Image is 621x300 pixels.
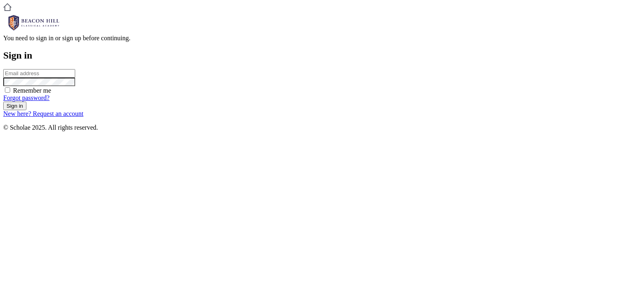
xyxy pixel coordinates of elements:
[3,110,83,117] a: New here? Request an account
[3,102,26,110] input: Sign in
[13,87,51,94] label: Remember me
[3,94,50,101] a: Forgot password?
[3,124,618,131] p: © Scholae 2025. All rights reserved.
[3,50,618,61] h2: Sign in
[3,13,64,33] img: BHCALogos-05-308ed15e86a5a0abce9b8dd61676a3503ac9727e845dece92d48e8588c001991.png
[3,69,75,78] input: Email address
[3,35,618,42] div: You need to sign in or sign up before continuing.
